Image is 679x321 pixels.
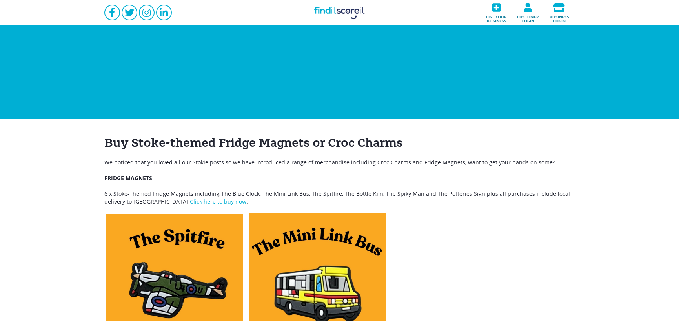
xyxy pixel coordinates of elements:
[515,12,541,23] span: Customer login
[546,12,573,23] span: Business login
[483,12,510,23] span: List your business
[104,190,570,205] span: 6 x Stoke-Themed Fridge Magnets including The Blue Clock, The Mini Link Bus, The Spitfire, The Bo...
[190,198,246,205] a: Click here to buy now
[104,135,575,151] h1: Buy Stoke-themed Fridge Magnets or Croc Charms
[104,159,575,166] p: We noticed that you loved all our Stokie posts so we have introduced a range of merchandise inclu...
[481,0,512,25] a: List your business
[104,174,152,182] strong: FRIDGE MAGNETS
[512,0,544,25] a: Customer login
[544,0,575,25] a: Business login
